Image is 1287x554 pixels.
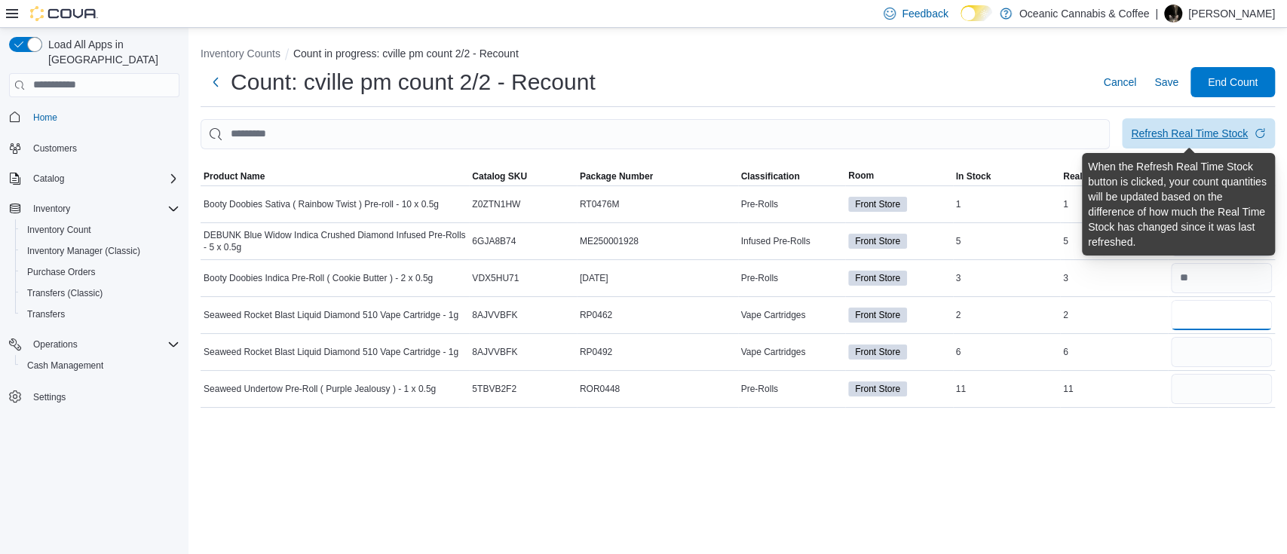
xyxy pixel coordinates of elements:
[27,287,103,299] span: Transfers (Classic)
[21,357,109,375] a: Cash Management
[577,380,738,398] div: ROR0448
[27,308,65,320] span: Transfers
[1122,118,1275,148] button: Refresh Real Time Stock
[472,272,519,284] span: VDX5HU71
[855,271,900,285] span: Front Store
[580,170,653,182] span: Package Number
[1148,67,1184,97] button: Save
[577,167,738,185] button: Package Number
[469,167,577,185] button: Catalog SKU
[1088,159,1269,249] div: When the Refresh Real Time Stock button is clicked, your count quantities will be updated based o...
[201,46,1275,64] nav: An example of EuiBreadcrumbs
[472,170,527,182] span: Catalog SKU
[21,263,102,281] a: Purchase Orders
[3,334,185,355] button: Operations
[204,170,265,182] span: Product Name
[27,245,140,257] span: Inventory Manager (Classic)
[1208,75,1258,90] span: End Count
[27,139,179,158] span: Customers
[204,272,433,284] span: Booty Doobies Indica Pre-Roll ( Cookie Butter ) - 2 x 0.5g
[9,100,179,447] nav: Complex example
[1060,306,1168,324] div: 2
[204,383,436,395] span: Seaweed Undertow Pre-Roll ( Purple Jealousy ) - 1 x 0.5g
[21,221,97,239] a: Inventory Count
[1060,195,1168,213] div: 1
[15,355,185,376] button: Cash Management
[855,308,900,322] span: Front Store
[201,67,231,97] button: Next
[848,271,907,286] span: Front Store
[3,198,185,219] button: Inventory
[953,343,1061,361] div: 6
[1103,75,1136,90] span: Cancel
[848,197,907,212] span: Front Store
[201,167,469,185] button: Product Name
[577,269,738,287] div: [DATE]
[21,221,179,239] span: Inventory Count
[855,345,900,359] span: Front Store
[27,224,91,236] span: Inventory Count
[27,335,84,354] button: Operations
[1063,170,1132,182] span: Real Time Stock
[741,383,778,395] span: Pre-Rolls
[3,106,185,128] button: Home
[204,229,466,253] span: DEBUNK Blue Widow Indica Crushed Diamond Infused Pre-Rolls - 5 x 0.5g
[855,197,900,211] span: Front Store
[15,304,185,325] button: Transfers
[27,109,63,127] a: Home
[27,200,179,218] span: Inventory
[741,170,800,182] span: Classification
[21,305,71,323] a: Transfers
[33,173,64,185] span: Catalog
[231,67,596,97] h1: Count: cville pm count 2/2 - Recount
[27,170,70,188] button: Catalog
[1164,5,1182,23] div: Alec Holloway
[1060,167,1168,185] button: Real Time Stock
[1097,67,1142,97] button: Cancel
[741,272,778,284] span: Pre-Rolls
[577,306,738,324] div: RP0462
[577,195,738,213] div: RT0476M
[204,309,458,321] span: Seaweed Rocket Blast Liquid Diamond 510 Vape Cartridge - 1g
[961,5,992,21] input: Dark Mode
[15,283,185,304] button: Transfers (Classic)
[21,284,179,302] span: Transfers (Classic)
[953,195,1061,213] div: 1
[27,139,83,158] a: Customers
[472,346,517,358] span: 8AJVVBFK
[577,232,738,250] div: ME250001928
[27,200,76,218] button: Inventory
[848,170,874,182] span: Room
[902,6,948,21] span: Feedback
[953,306,1061,324] div: 2
[472,198,520,210] span: Z0ZTN1HW
[27,388,72,406] a: Settings
[741,198,778,210] span: Pre-Rolls
[1060,343,1168,361] div: 6
[472,235,516,247] span: 6GJA8B74
[21,357,179,375] span: Cash Management
[201,47,280,60] button: Inventory Counts
[741,346,806,358] span: Vape Cartridges
[848,234,907,249] span: Front Store
[1060,232,1168,250] div: 5
[848,381,907,396] span: Front Store
[42,37,179,67] span: Load All Apps in [GEOGRAPHIC_DATA]
[741,235,811,247] span: Infused Pre-Rolls
[33,112,57,124] span: Home
[953,167,1061,185] button: In Stock
[855,234,900,248] span: Front Store
[201,119,1110,149] input: This is a search bar. After typing your query, hit enter to filter the results lower in the page.
[577,343,738,361] div: RP0492
[27,170,179,188] span: Catalog
[21,305,179,323] span: Transfers
[472,309,517,321] span: 8AJVVBFK
[3,137,185,159] button: Customers
[1060,380,1168,398] div: 11
[33,203,70,215] span: Inventory
[21,242,146,260] a: Inventory Manager (Classic)
[21,263,179,281] span: Purchase Orders
[953,232,1061,250] div: 5
[1188,5,1275,23] p: [PERSON_NAME]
